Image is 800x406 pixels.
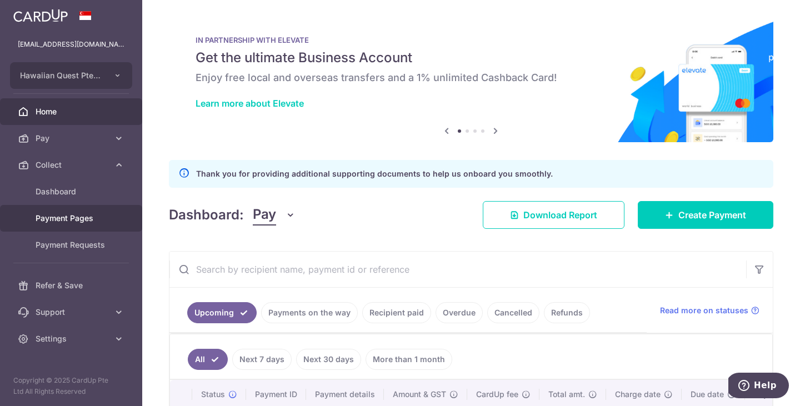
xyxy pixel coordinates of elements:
a: Learn more about Elevate [196,98,304,109]
p: Thank you for providing additional supporting documents to help us onboard you smoothly. [196,167,553,181]
a: Next 7 days [232,349,292,370]
span: Settings [36,333,109,344]
span: Collect [36,159,109,171]
img: Renovation banner [169,18,773,142]
span: Pay [36,133,109,144]
span: Hawaiian Quest Pte Ltd [20,70,102,81]
span: Payment Requests [36,239,109,250]
a: Recipient paid [362,302,431,323]
span: Support [36,307,109,318]
a: Overdue [436,302,483,323]
a: Download Report [483,201,624,229]
span: Total amt. [548,389,585,400]
a: Payments on the way [261,302,358,323]
img: CardUp [13,9,68,22]
a: Upcoming [187,302,257,323]
a: Cancelled [487,302,539,323]
span: Pay [253,204,276,225]
h4: Dashboard: [169,205,244,225]
span: Status [201,389,225,400]
iframe: Opens a widget where you can find more information [728,373,789,400]
a: Next 30 days [296,349,361,370]
span: Download Report [523,208,597,222]
a: Refunds [544,302,590,323]
a: Create Payment [638,201,773,229]
input: Search by recipient name, payment id or reference [169,252,746,287]
span: CardUp fee [476,389,518,400]
button: Pay [253,204,296,225]
span: Create Payment [678,208,746,222]
span: Read more on statuses [660,305,748,316]
h5: Get the ultimate Business Account [196,49,747,67]
span: Home [36,106,109,117]
span: Charge date [615,389,661,400]
a: More than 1 month [366,349,452,370]
span: Due date [691,389,724,400]
span: Dashboard [36,186,109,197]
h6: Enjoy free local and overseas transfers and a 1% unlimited Cashback Card! [196,71,747,84]
a: All [188,349,228,370]
span: Payment Pages [36,213,109,224]
p: IN PARTNERSHIP WITH ELEVATE [196,36,747,44]
span: Refer & Save [36,280,109,291]
button: Hawaiian Quest Pte Ltd [10,62,132,89]
a: Read more on statuses [660,305,759,316]
span: Amount & GST [393,389,446,400]
p: [EMAIL_ADDRESS][DOMAIN_NAME] [18,39,124,50]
